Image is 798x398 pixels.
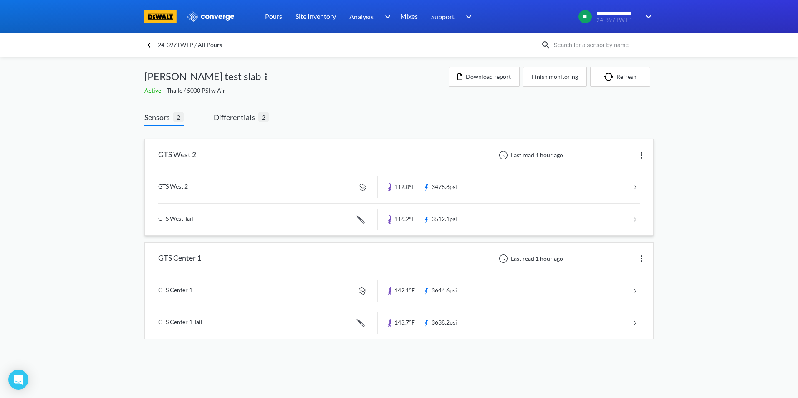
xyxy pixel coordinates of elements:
[636,150,646,160] img: more.svg
[144,10,177,23] img: branding logo
[541,40,551,50] img: icon-search.svg
[261,72,271,82] img: more.svg
[144,86,449,95] div: Thalle / 5000 PSI w Air
[158,144,196,166] div: GTS West 2
[8,370,28,390] div: Open Intercom Messenger
[640,12,654,22] img: downArrow.svg
[144,68,261,84] span: [PERSON_NAME] test slab
[494,254,566,264] div: Last read 1 hour ago
[144,10,187,23] a: branding logo
[431,11,455,22] span: Support
[596,17,641,23] span: 24-397 LWTP
[258,112,269,122] span: 2
[163,87,167,94] span: -
[349,11,374,22] span: Analysis
[457,73,462,80] img: icon-file.svg
[187,11,235,22] img: logo_ewhite.svg
[494,150,566,160] div: Last read 1 hour ago
[379,12,393,22] img: downArrow.svg
[523,67,587,87] button: Finish monitoring
[158,39,222,51] span: 24-397 LWTP / All Pours
[460,12,474,22] img: downArrow.svg
[449,67,520,87] button: Download report
[158,248,201,270] div: GTS Center 1
[551,40,652,50] input: Search for a sensor by name
[144,87,163,94] span: Active
[146,40,156,50] img: backspace.svg
[214,111,258,123] span: Differentials
[590,67,650,87] button: Refresh
[636,254,646,264] img: more.svg
[173,112,184,122] span: 2
[144,111,173,123] span: Sensors
[604,73,616,81] img: icon-refresh.svg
